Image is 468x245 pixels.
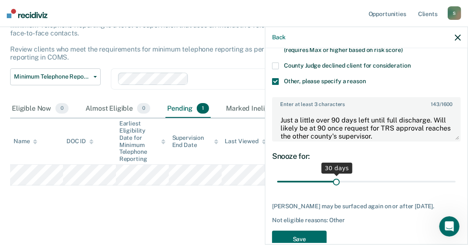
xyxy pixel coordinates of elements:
[84,100,152,118] div: Almost Eligible
[10,100,70,118] div: Eligible Now
[172,134,218,149] div: Supervision End Date
[165,100,211,118] div: Pending
[272,203,461,210] div: [PERSON_NAME] may be surfaced again on or after [DATE].
[119,120,165,163] div: Earliest Eligibility Date for Minimum Telephone Reporting
[197,103,209,114] span: 1
[272,152,461,161] div: Snooze for:
[137,103,150,114] span: 0
[66,138,94,145] div: DOC ID
[431,101,452,107] span: / 1600
[273,98,460,107] label: Enter at least 3 characters
[272,217,461,224] div: Not eligible reasons: Other
[431,101,440,107] span: 143
[273,109,460,141] textarea: Just a little over 90 days left until full discharge. Will likely be at 90 once request for TRS a...
[284,78,366,84] span: Other, please specify a reason
[14,73,90,80] span: Minimum Telephone Reporting
[448,6,461,20] div: S
[272,34,286,41] button: Back
[439,216,460,237] iframe: Intercom live chat
[284,62,411,69] span: County Judge declined client for consideration
[224,100,300,118] div: Marked Ineligible
[14,138,37,145] div: Name
[322,163,352,174] div: 30 days
[225,138,266,145] div: Last Viewed
[55,103,69,114] span: 0
[7,9,47,18] img: Recidiviz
